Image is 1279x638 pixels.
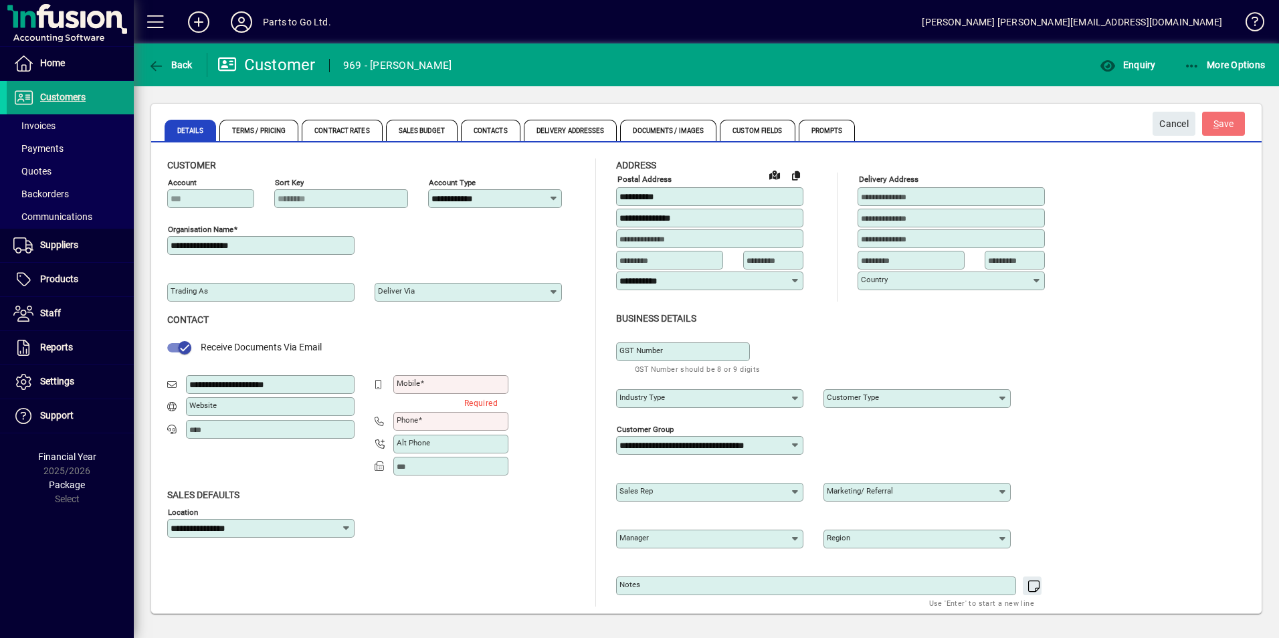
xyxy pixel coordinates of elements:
span: Sales Budget [386,120,458,141]
a: Knowledge Base [1236,3,1262,46]
div: Customer [217,54,316,76]
span: Enquiry [1100,60,1155,70]
button: Save [1202,112,1245,136]
button: More Options [1181,53,1269,77]
mat-label: Alt Phone [397,438,430,447]
mat-label: Customer type [827,393,879,402]
mat-label: Customer group [617,424,674,433]
button: Add [177,10,220,34]
mat-label: Phone [397,415,418,425]
span: Settings [40,376,74,387]
span: Suppliers [40,239,78,250]
span: Custom Fields [720,120,795,141]
mat-hint: Use 'Enter' to start a new line [929,595,1034,611]
mat-label: Notes [619,580,640,589]
span: Contract Rates [302,120,382,141]
div: Parts to Go Ltd. [263,11,331,33]
mat-hint: GST Number should be 8 or 9 digits [635,361,761,377]
span: Back [148,60,193,70]
span: More Options [1184,60,1266,70]
span: Reports [40,342,73,352]
span: Delivery Addresses [524,120,617,141]
mat-label: Manager [619,533,649,542]
a: Invoices [7,114,134,137]
mat-label: Mobile [397,379,420,388]
span: Home [40,58,65,68]
mat-label: Region [827,533,850,542]
span: Customer [167,160,216,171]
a: Communications [7,205,134,228]
span: Receive Documents Via Email [201,342,322,352]
span: Documents / Images [620,120,716,141]
span: S [1213,118,1219,129]
button: Cancel [1153,112,1195,136]
span: Package [49,480,85,490]
span: Cancel [1159,113,1189,135]
span: Staff [40,308,61,318]
mat-label: Country [861,275,888,284]
mat-label: Industry type [619,393,665,402]
mat-label: Sales rep [619,486,653,496]
span: Backorders [13,189,69,199]
mat-label: Marketing/ Referral [827,486,893,496]
span: Quotes [13,166,52,177]
button: Copy to Delivery address [785,165,807,186]
span: Financial Year [38,451,96,462]
span: Business details [616,313,696,324]
mat-error: Required [378,395,498,409]
a: Payments [7,137,134,160]
a: Home [7,47,134,80]
mat-label: Organisation name [168,225,233,234]
mat-label: Sort key [275,178,304,187]
app-page-header-button: Back [134,53,207,77]
span: Prompts [799,120,856,141]
a: Products [7,263,134,296]
mat-label: GST Number [619,346,663,355]
a: Quotes [7,160,134,183]
mat-label: Deliver via [378,286,415,296]
span: Sales defaults [167,490,239,500]
span: Payments [13,143,64,154]
span: Contact [167,314,209,325]
span: Invoices [13,120,56,131]
span: Communications [13,211,92,222]
span: Address [616,160,656,171]
mat-label: Account Type [429,178,476,187]
div: 969 - [PERSON_NAME] [343,55,452,76]
span: Details [165,120,216,141]
a: Reports [7,331,134,364]
mat-label: Account [168,178,197,187]
a: Staff [7,297,134,330]
span: Support [40,410,74,421]
mat-label: Location [168,507,198,516]
a: View on map [764,164,785,185]
span: Products [40,274,78,284]
span: ave [1213,113,1234,135]
button: Enquiry [1096,53,1159,77]
div: [PERSON_NAME] [PERSON_NAME][EMAIL_ADDRESS][DOMAIN_NAME] [922,11,1222,33]
span: Terms / Pricing [219,120,299,141]
span: Contacts [461,120,520,141]
button: Profile [220,10,263,34]
mat-label: Website [189,401,217,410]
a: Suppliers [7,229,134,262]
button: Back [144,53,196,77]
a: Backorders [7,183,134,205]
mat-label: Trading as [171,286,208,296]
span: Customers [40,92,86,102]
a: Settings [7,365,134,399]
a: Support [7,399,134,433]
